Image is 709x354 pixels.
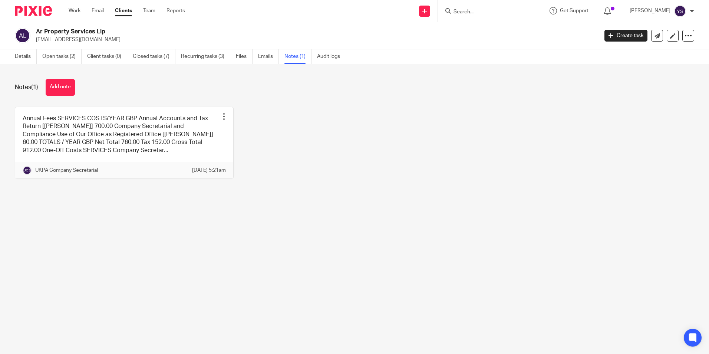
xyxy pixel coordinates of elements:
a: Emails [258,49,279,64]
a: Client tasks (0) [87,49,127,64]
a: Open tasks (2) [42,49,82,64]
a: Reports [166,7,185,14]
span: (1) [31,84,38,90]
p: UKPA Company Secretarial [35,167,98,174]
img: svg%3E [23,166,32,175]
a: Email [92,7,104,14]
p: [EMAIL_ADDRESS][DOMAIN_NAME] [36,36,593,43]
img: svg%3E [15,28,30,43]
a: Notes (1) [284,49,311,64]
span: Get Support [560,8,588,13]
a: Details [15,49,37,64]
h2: Ar Property Services Llp [36,28,482,36]
button: Add note [46,79,75,96]
a: Team [143,7,155,14]
a: Work [69,7,80,14]
h1: Notes [15,83,38,91]
a: Files [236,49,253,64]
input: Search [453,9,520,16]
a: Recurring tasks (3) [181,49,230,64]
a: Audit logs [317,49,346,64]
a: Clients [115,7,132,14]
a: Closed tasks (7) [133,49,175,64]
a: Create task [604,30,647,42]
img: Pixie [15,6,52,16]
p: [DATE] 5:21am [192,167,226,174]
p: [PERSON_NAME] [630,7,670,14]
img: svg%3E [674,5,686,17]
